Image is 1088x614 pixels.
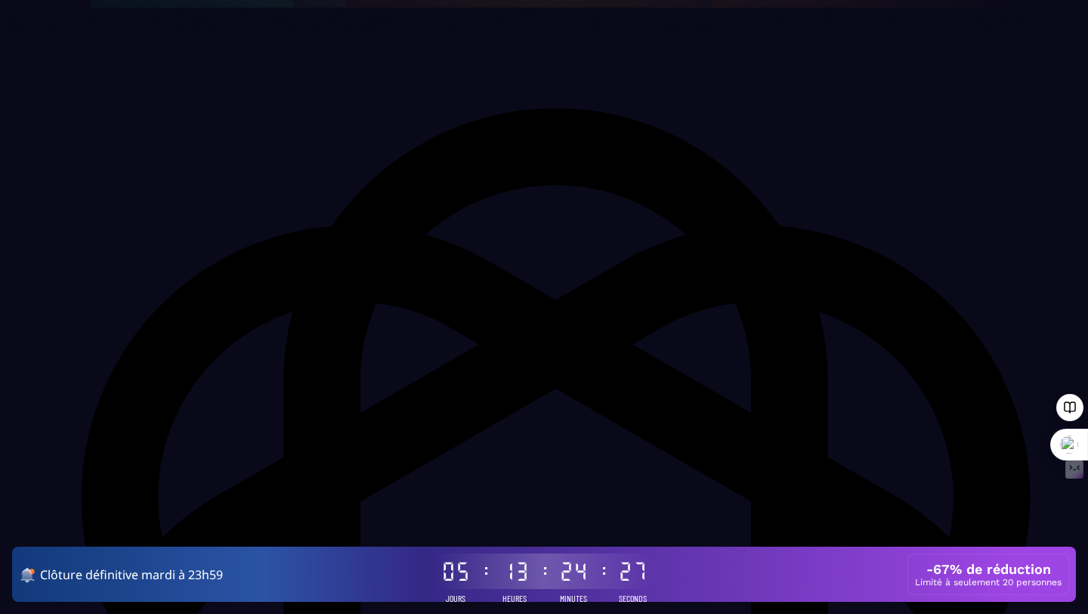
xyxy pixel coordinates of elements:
[926,561,1051,577] h3: -67% de réduction
[559,560,588,583] div: 24
[441,560,470,583] div: 05
[915,577,1062,588] p: Limité à seulement 20 personnes
[560,593,587,603] span: Minutes
[618,560,647,583] div: 27
[500,560,529,583] div: 13
[446,593,465,603] span: Jours
[40,566,223,584] span: Clôture définitive mardi à 23h59
[502,593,527,603] span: Heures
[619,593,647,603] span: Seconds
